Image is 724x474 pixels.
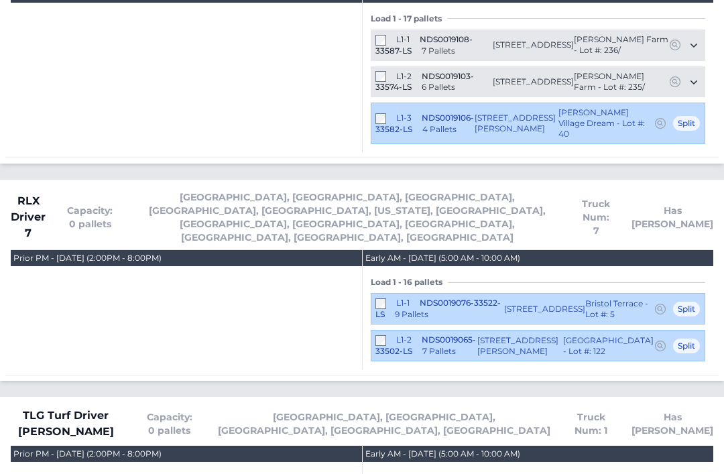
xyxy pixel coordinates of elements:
[375,335,476,356] span: NDS0019065-33502-LS
[395,309,428,319] span: 9 Pallets
[672,115,701,131] span: Split
[477,335,563,357] span: [STREET_ADDRESS][PERSON_NAME]
[572,410,610,437] span: Truck Num: 1
[396,71,412,81] span: L1-2
[631,204,713,231] span: Has [PERSON_NAME]
[574,34,668,56] span: [PERSON_NAME] Farm - Lot #: 236/
[422,346,456,356] span: 7 Pallets
[504,304,585,314] span: [STREET_ADDRESS]
[574,71,668,93] span: [PERSON_NAME] Farm - Lot #: 235/
[371,13,447,24] span: Load 1 - 17 pallets
[375,71,474,93] span: NDS0019103-33574-LS
[563,335,654,357] span: [GEOGRAPHIC_DATA] - Lot #: 122
[493,76,574,87] span: [STREET_ADDRESS]
[631,410,713,437] span: Has [PERSON_NAME]
[475,113,558,134] span: [STREET_ADDRESS][PERSON_NAME]
[375,298,501,319] span: NDS0019076-33522-LS
[585,298,654,320] span: Bristol Terrace - Lot #: 5
[371,277,448,288] span: Load 1 - 16 pallets
[218,410,550,437] span: [GEOGRAPHIC_DATA], [GEOGRAPHIC_DATA], [GEOGRAPHIC_DATA], [GEOGRAPHIC_DATA], [GEOGRAPHIC_DATA]
[365,253,520,263] div: Early AM - [DATE] (5:00 AM - 10:00 AM)
[422,46,455,56] span: 7 Pallets
[13,253,162,263] div: Prior PM - [DATE] (2:00PM - 8:00PM)
[11,193,46,241] span: RLX Driver 7
[422,82,455,92] span: 6 Pallets
[396,335,412,345] span: L1-2
[396,113,412,123] span: L1-3
[67,204,113,231] span: Capacity: 0 pallets
[365,449,520,459] div: Early AM - [DATE] (5:00 AM - 10:00 AM)
[422,124,457,134] span: 4 Pallets
[558,107,654,139] span: [PERSON_NAME] Village Dream - Lot #: 40
[134,190,560,244] span: [GEOGRAPHIC_DATA], [GEOGRAPHIC_DATA], [GEOGRAPHIC_DATA], [GEOGRAPHIC_DATA], [GEOGRAPHIC_DATA], [U...
[672,301,701,317] span: Split
[672,338,701,354] span: Split
[582,197,610,237] span: Truck Num: 7
[375,113,474,134] span: NDS0019106-33582-LS
[396,298,410,308] span: L1-1
[375,34,473,56] span: NDS0019108-33587-LS
[143,410,197,437] span: Capacity: 0 pallets
[396,34,410,44] span: L1-1
[493,40,574,50] span: [STREET_ADDRESS]
[13,449,162,459] div: Prior PM - [DATE] (2:00PM - 8:00PM)
[11,408,121,440] span: TLG Turf Driver [PERSON_NAME]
